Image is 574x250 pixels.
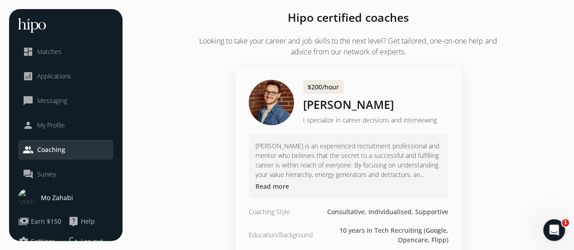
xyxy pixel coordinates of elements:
[37,96,67,105] span: Messaging
[68,216,95,227] button: live_helpHelp
[23,95,34,106] span: chat_bubble_outline
[562,219,569,226] span: 1
[31,237,55,246] span: Settings
[23,71,109,82] a: analyticsApplications
[68,236,113,247] button: logoutLog out
[23,46,109,57] a: dashboardMatches
[23,144,34,155] span: people
[37,170,56,179] span: Survey
[68,236,79,247] span: logout
[23,46,34,57] span: dashboard
[68,216,79,227] span: live_help
[303,80,343,94] div: $200/hour
[190,9,507,26] h1: Hipo certified coaches
[18,236,29,247] span: settings
[18,216,29,227] span: payments
[249,207,290,216] div: Coaching Style
[41,193,73,202] span: Mo Zahabi
[37,145,65,154] span: Coaching
[68,216,113,227] a: live_helpHelp
[543,219,565,241] iframe: Intercom live chat
[23,71,34,82] span: analytics
[322,225,448,245] div: 10 years in Tech Recruiting (Google, Opencare, Flipp)
[23,95,109,106] a: chat_bubble_outlineMessaging
[18,236,55,247] button: settingsSettings
[37,121,65,130] span: My Profile
[303,96,437,113] h2: [PERSON_NAME]
[23,144,109,155] a: peopleCoaching
[23,120,34,131] span: person
[18,189,36,207] img: user-photo
[255,141,442,179] p: [PERSON_NAME] is an experienced recruitment professional and mentor who believes that the secret ...
[31,217,61,226] span: Earn $150
[18,216,64,227] a: paymentsEarn $150
[81,237,103,246] span: Log out
[255,181,289,191] button: Read more
[37,47,62,56] span: Matches
[23,120,109,131] a: personMy Profile
[190,35,507,57] h2: Looking to take your career and job skills to the next level? Get tailored, one-on-one help and a...
[18,18,46,33] img: hh-logo-white
[23,169,109,180] a: question_answerSurvey
[327,207,448,216] div: Consultative, Individualised, Supportive
[23,169,34,180] span: question_answer
[303,115,437,125] p: I specialize in career decisions and interviewing
[18,236,64,247] a: settingsSettings
[81,217,95,226] span: Help
[37,72,71,81] span: Applications
[18,216,61,227] button: paymentsEarn $150
[249,230,313,240] div: Education/Background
